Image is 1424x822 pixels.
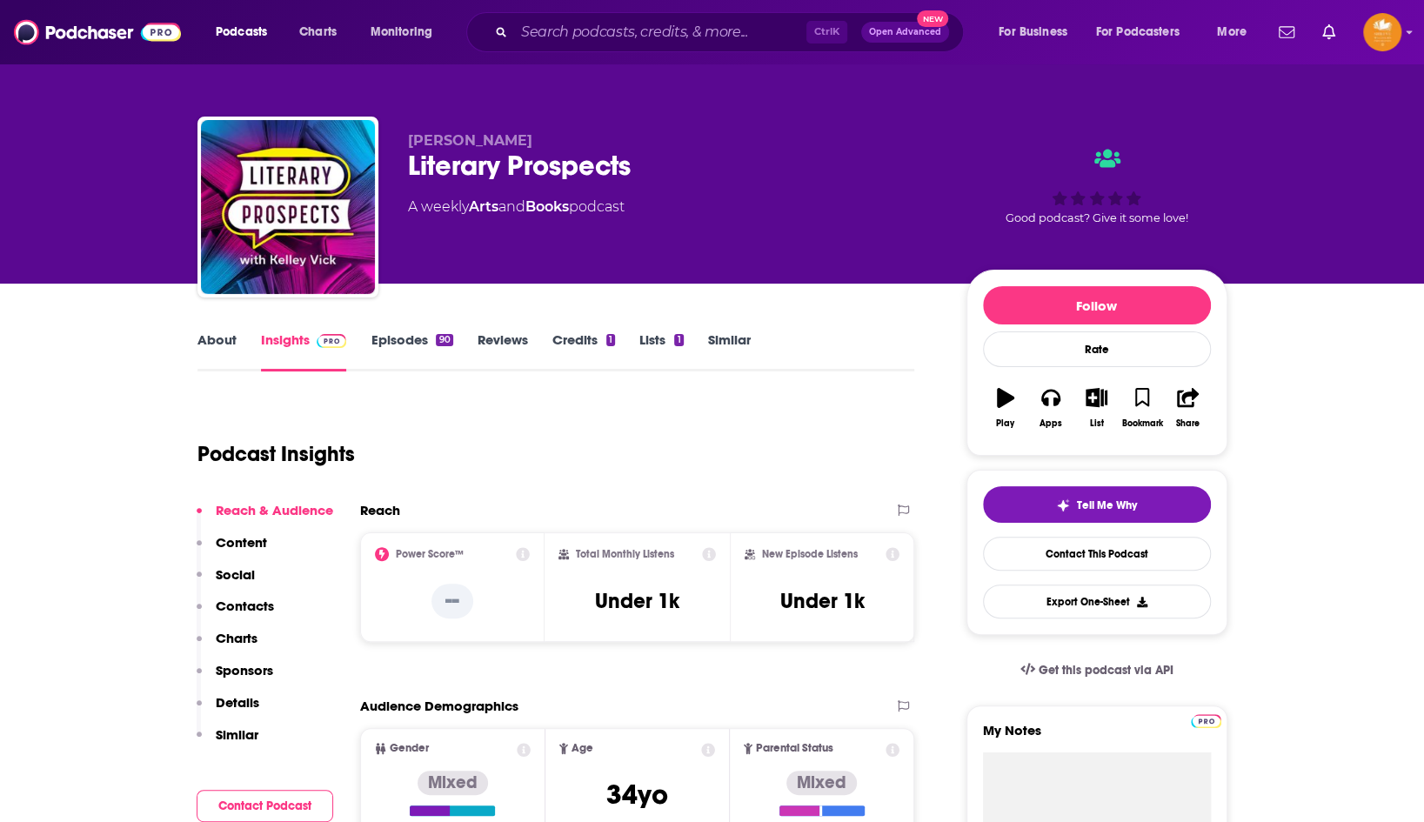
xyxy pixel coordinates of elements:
div: 1 [674,334,683,346]
a: Episodes90 [371,331,452,371]
h3: Under 1k [595,588,679,614]
div: Apps [1040,418,1062,429]
a: Similar [708,331,751,371]
img: User Profile [1363,13,1401,51]
p: Reach & Audience [216,502,333,518]
button: Open AdvancedNew [861,22,949,43]
h1: Podcast Insights [197,441,355,467]
input: Search podcasts, credits, & more... [514,18,806,46]
img: Podchaser Pro [317,334,347,348]
p: Social [216,566,255,583]
span: [PERSON_NAME] [408,132,532,149]
button: open menu [1205,18,1268,46]
h2: Total Monthly Listens [576,548,674,560]
div: Mixed [786,771,857,795]
h2: Audience Demographics [360,698,518,714]
button: Export One-Sheet [983,585,1211,618]
span: Age [572,743,593,754]
p: Similar [216,726,258,743]
button: Follow [983,286,1211,324]
span: Ctrl K [806,21,847,43]
a: Get this podcast via API [1006,649,1187,692]
button: Charts [197,630,257,662]
div: List [1090,418,1104,429]
button: List [1073,377,1119,439]
a: Arts [469,198,498,215]
a: Show notifications dropdown [1272,17,1301,47]
span: More [1217,20,1247,44]
button: Details [197,694,259,726]
span: Parental Status [756,743,833,754]
span: Charts [299,20,337,44]
button: open menu [1085,18,1205,46]
div: Rate [983,331,1211,367]
button: Contacts [197,598,274,630]
span: New [917,10,948,27]
p: Sponsors [216,662,273,678]
span: Open Advanced [869,28,941,37]
span: and [498,198,525,215]
button: Sponsors [197,662,273,694]
button: Play [983,377,1028,439]
a: Reviews [478,331,528,371]
img: Podchaser Pro [1191,714,1221,728]
h2: New Episode Listens [762,548,858,560]
span: Good podcast? Give it some love! [1006,211,1188,224]
h2: Reach [360,502,400,518]
a: InsightsPodchaser Pro [261,331,347,371]
div: Mixed [418,771,488,795]
a: About [197,331,237,371]
div: Bookmark [1121,418,1162,429]
button: Similar [197,726,258,759]
h3: Under 1k [780,588,865,614]
button: Apps [1028,377,1073,439]
button: Share [1165,377,1210,439]
p: Content [216,534,267,551]
span: Tell Me Why [1077,498,1137,512]
a: Books [525,198,569,215]
div: 1 [606,334,615,346]
span: Gender [390,743,429,754]
button: open menu [986,18,1089,46]
span: Podcasts [216,20,267,44]
img: tell me why sparkle [1056,498,1070,512]
span: Logged in as ShreveWilliams [1363,13,1401,51]
button: open menu [204,18,290,46]
div: Play [996,418,1014,429]
h2: Power Score™ [396,548,464,560]
span: For Business [999,20,1067,44]
a: Contact This Podcast [983,537,1211,571]
button: Content [197,534,267,566]
button: open menu [358,18,455,46]
div: A weekly podcast [408,197,625,217]
img: Podchaser - Follow, Share and Rate Podcasts [14,16,181,49]
p: Charts [216,630,257,646]
img: Literary Prospects [201,120,375,294]
label: My Notes [983,722,1211,752]
button: Social [197,566,255,598]
button: tell me why sparkleTell Me Why [983,486,1211,523]
div: Search podcasts, credits, & more... [483,12,980,52]
span: For Podcasters [1096,20,1180,44]
p: -- [431,584,473,618]
a: Pro website [1191,712,1221,728]
a: Charts [288,18,347,46]
a: Lists1 [639,331,683,371]
div: 90 [436,334,452,346]
div: Good podcast? Give it some love! [966,132,1227,240]
span: 34 yo [606,778,668,812]
span: Monitoring [371,20,432,44]
a: Credits1 [552,331,615,371]
button: Reach & Audience [197,502,333,534]
button: Contact Podcast [197,790,333,822]
p: Contacts [216,598,274,614]
span: Get this podcast via API [1038,663,1173,678]
button: Bookmark [1120,377,1165,439]
a: Show notifications dropdown [1315,17,1342,47]
div: Share [1176,418,1200,429]
button: Show profile menu [1363,13,1401,51]
p: Details [216,694,259,711]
